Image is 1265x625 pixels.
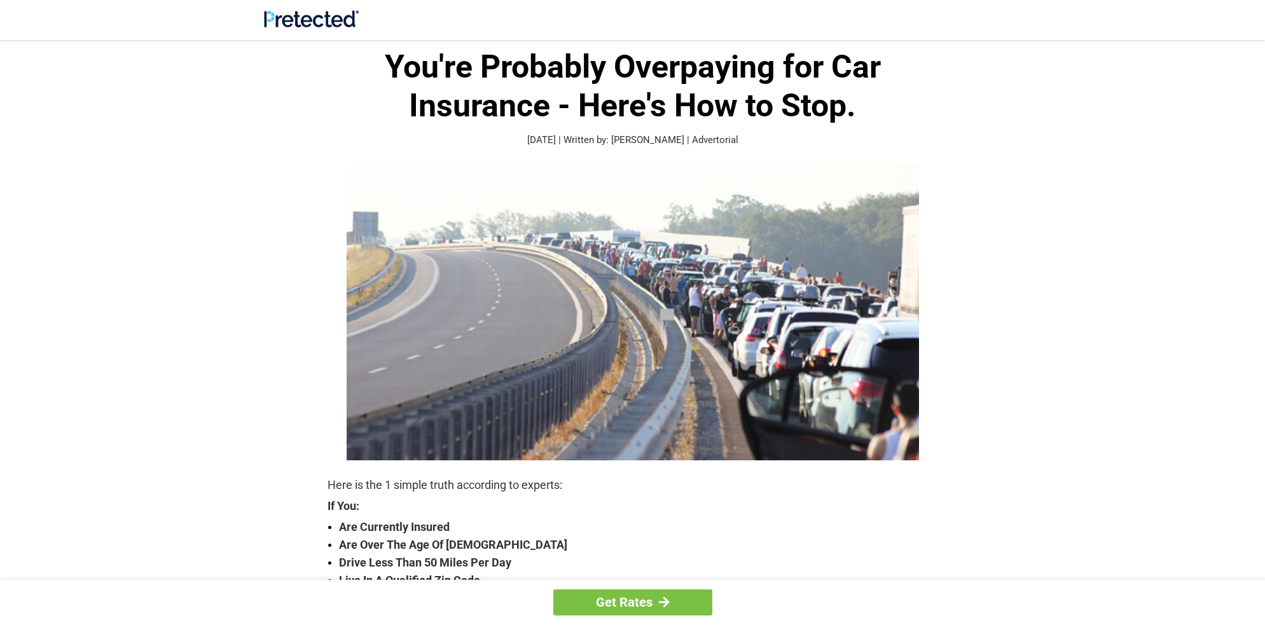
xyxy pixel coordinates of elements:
[339,572,938,589] strong: Live In A Qualified Zip Code
[553,589,712,615] a: Get Rates
[339,518,938,536] strong: Are Currently Insured
[264,10,359,27] img: Site Logo
[328,500,938,512] strong: If You:
[328,48,938,125] h1: You're Probably Overpaying for Car Insurance - Here's How to Stop.
[339,554,938,572] strong: Drive Less Than 50 Miles Per Day
[328,476,938,494] p: Here is the 1 simple truth according to experts:
[264,18,359,30] a: Site Logo
[339,536,938,554] strong: Are Over The Age Of [DEMOGRAPHIC_DATA]
[328,133,938,148] p: [DATE] | Written by: [PERSON_NAME] | Advertorial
